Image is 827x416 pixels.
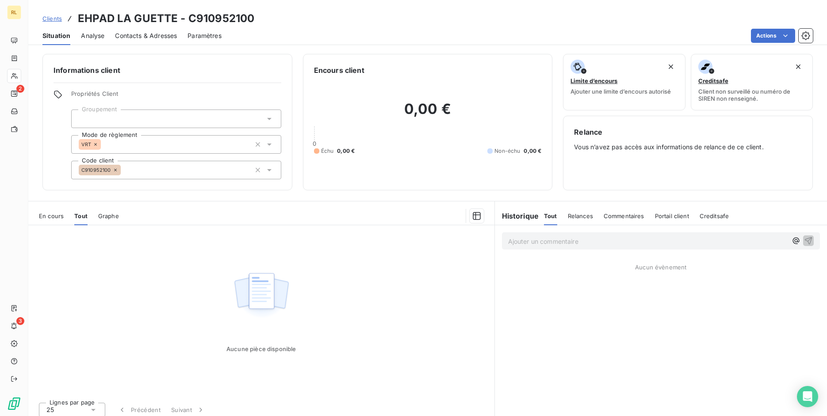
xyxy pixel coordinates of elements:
[42,14,62,23] a: Clients
[691,54,813,110] button: CreditsafeClient non surveillé ou numéro de SIREN non renseigné.
[81,31,104,40] span: Analyse
[655,212,689,219] span: Portail client
[81,142,91,147] span: VRT
[797,386,818,407] div: Open Intercom Messenger
[16,317,24,325] span: 3
[81,167,111,173] span: C910952100
[71,90,281,102] span: Propriétés Client
[574,127,802,179] div: Vous n’avez pas accès aux informations de relance de ce client.
[98,212,119,219] span: Graphe
[39,212,64,219] span: En cours
[698,88,805,102] span: Client non surveillé ou numéro de SIREN non renseigné.
[751,29,795,43] button: Actions
[121,166,128,174] input: Ajouter une valeur
[700,212,729,219] span: Creditsafe
[524,147,541,155] span: 0,00 €
[570,77,617,84] span: Limite d’encours
[54,65,281,76] h6: Informations client
[604,212,644,219] span: Commentaires
[544,212,557,219] span: Tout
[494,147,520,155] span: Non-échu
[321,147,334,155] span: Échu
[314,65,364,76] h6: Encours client
[698,77,728,84] span: Creditsafe
[570,88,671,95] span: Ajouter une limite d’encours autorisé
[79,115,86,123] input: Ajouter une valeur
[74,212,88,219] span: Tout
[7,5,21,19] div: RL
[42,15,62,22] span: Clients
[635,264,686,271] span: Aucun évènement
[314,100,542,127] h2: 0,00 €
[568,212,593,219] span: Relances
[115,31,177,40] span: Contacts & Adresses
[46,405,54,414] span: 25
[16,85,24,93] span: 2
[337,147,355,155] span: 0,00 €
[42,31,70,40] span: Situation
[495,211,539,221] h6: Historique
[101,140,108,148] input: Ajouter une valeur
[78,11,254,26] h3: EHPAD LA GUETTE - C910952100
[188,31,222,40] span: Paramètres
[563,54,685,110] button: Limite d’encoursAjouter une limite d’encours autorisé
[574,127,802,137] h6: Relance
[7,397,21,411] img: Logo LeanPay
[233,268,290,323] img: Empty state
[226,345,296,352] span: Aucune pièce disponible
[313,140,316,147] span: 0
